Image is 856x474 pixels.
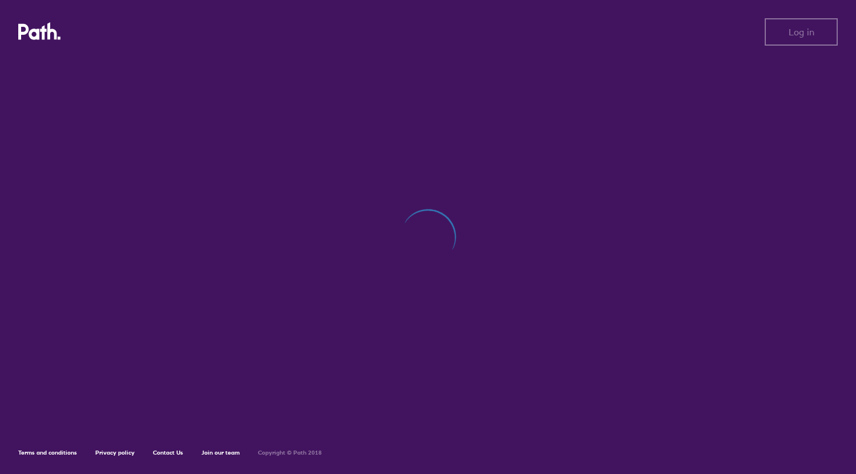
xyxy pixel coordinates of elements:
[201,449,240,456] a: Join our team
[765,18,838,46] button: Log in
[95,449,135,456] a: Privacy policy
[18,449,77,456] a: Terms and conditions
[153,449,183,456] a: Contact Us
[258,449,322,456] h6: Copyright © Path 2018
[789,27,814,37] span: Log in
